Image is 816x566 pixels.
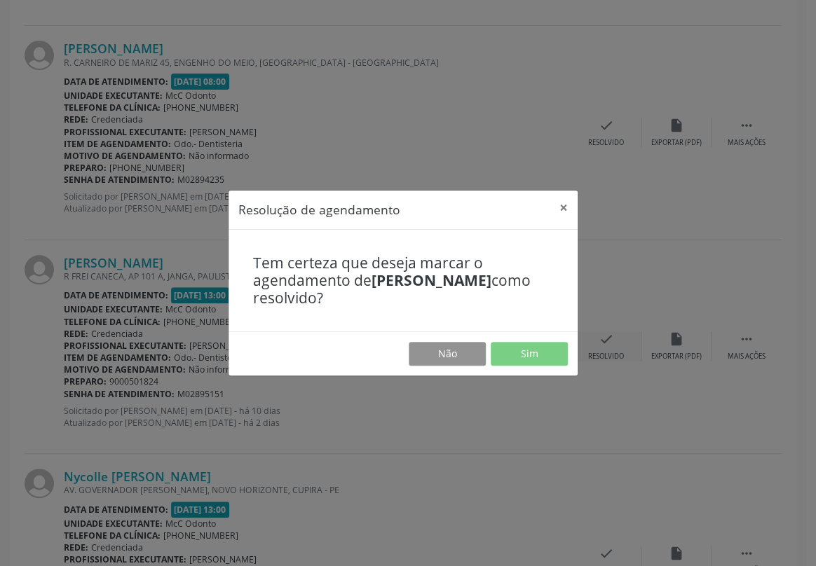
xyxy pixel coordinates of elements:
h5: Resolução de agendamento [238,200,400,219]
h4: Tem certeza que deseja marcar o agendamento de como resolvido? [253,254,553,308]
button: Close [550,191,578,225]
b: [PERSON_NAME] [372,270,491,290]
button: Não [409,342,486,366]
button: Sim [491,342,568,366]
